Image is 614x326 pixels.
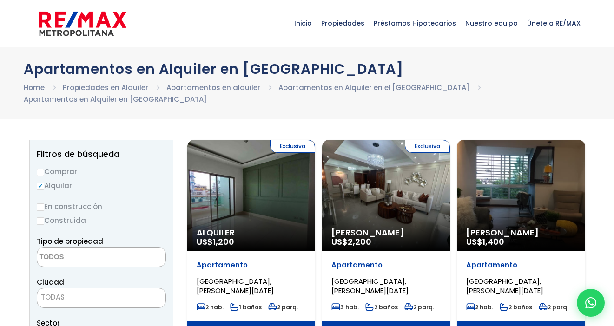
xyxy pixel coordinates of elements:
span: 2 baños [500,303,532,311]
li: Apartamentos en Alquiler en [GEOGRAPHIC_DATA] [24,93,207,105]
p: Apartamento [466,261,575,270]
label: En construcción [37,201,166,212]
a: Apartamentos en Alquiler en el [GEOGRAPHIC_DATA] [278,83,469,92]
input: Comprar [37,169,44,176]
span: Tipo de propiedad [37,236,103,246]
span: Préstamos Hipotecarios [369,9,461,37]
label: Comprar [37,166,166,177]
span: 2 parq. [404,303,434,311]
span: 1 baños [230,303,262,311]
input: Construida [37,217,44,225]
span: US$ [197,236,234,248]
span: Nuestro equipo [461,9,522,37]
span: Ciudad [37,277,64,287]
a: Home [24,83,45,92]
span: 2 hab. [466,303,493,311]
span: [GEOGRAPHIC_DATA], [PERSON_NAME][DATE] [331,276,409,295]
input: Alquilar [37,183,44,190]
a: Propiedades en Alquiler [63,83,148,92]
span: US$ [331,236,371,248]
span: 3 hab. [331,303,359,311]
span: Inicio [290,9,317,37]
span: Exclusiva [270,140,315,153]
span: Únete a RE/MAX [522,9,585,37]
span: 2 hab. [197,303,224,311]
label: Construida [37,215,166,226]
span: [GEOGRAPHIC_DATA], [PERSON_NAME][DATE] [466,276,543,295]
span: Propiedades [317,9,369,37]
span: 1,200 [213,236,234,248]
p: Apartamento [197,261,306,270]
span: 2 parq. [268,303,298,311]
span: 2 baños [365,303,398,311]
h2: Filtros de búsqueda [37,150,166,159]
span: US$ [466,236,504,248]
span: Alquiler [197,228,306,237]
a: Apartamentos en alquiler [166,83,260,92]
span: [GEOGRAPHIC_DATA], [PERSON_NAME][DATE] [197,276,274,295]
span: TODAS [37,291,165,304]
label: Alquilar [37,180,166,191]
span: TODAS [37,288,166,308]
span: 2,200 [348,236,371,248]
input: En construcción [37,203,44,211]
span: 2 parq. [539,303,568,311]
span: [PERSON_NAME] [466,228,575,237]
img: remax-metropolitana-logo [39,10,126,38]
h1: Apartamentos en Alquiler en [GEOGRAPHIC_DATA] [24,61,591,77]
textarea: Search [37,248,127,267]
span: [PERSON_NAME] [331,228,441,237]
span: 1,400 [482,236,504,248]
span: Exclusiva [405,140,450,153]
p: Apartamento [331,261,441,270]
span: TODAS [41,292,65,302]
